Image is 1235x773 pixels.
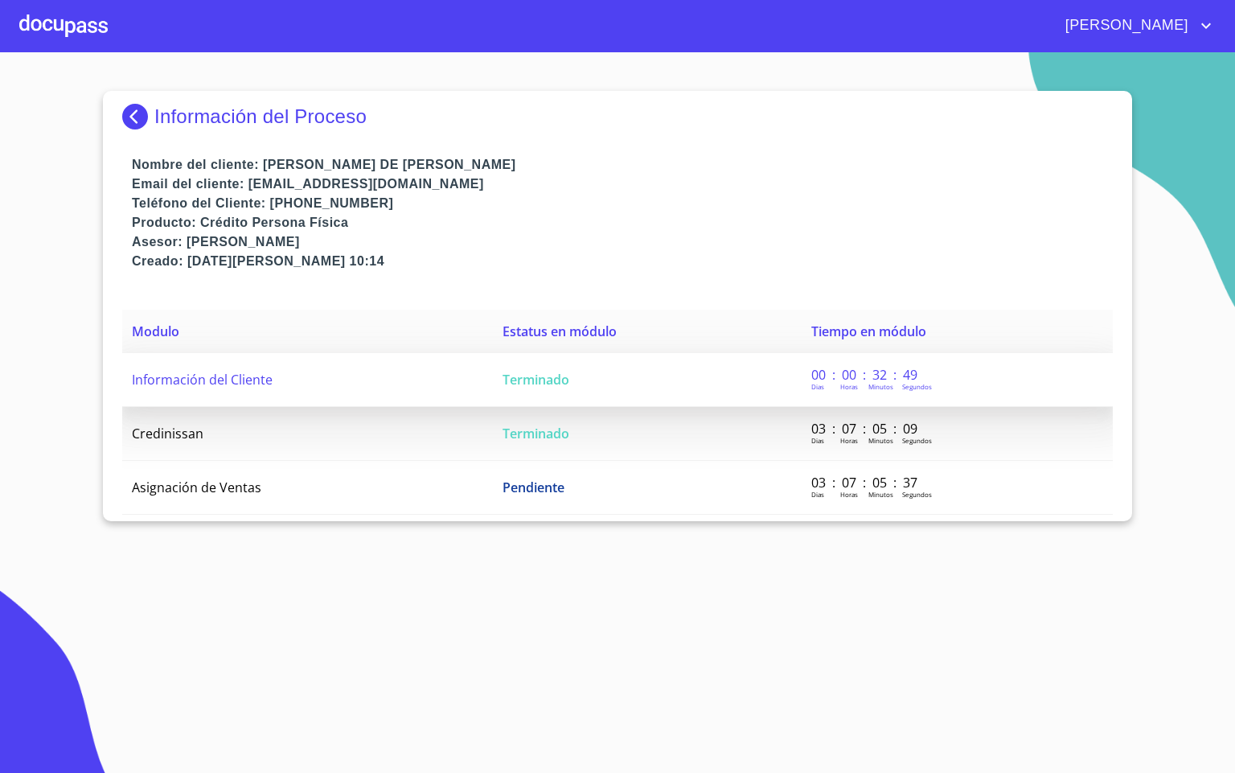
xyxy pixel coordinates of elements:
[132,252,1113,271] p: Creado: [DATE][PERSON_NAME] 10:14
[868,490,893,499] p: Minutos
[503,479,564,496] span: Pendiente
[811,420,920,438] p: 03 : 07 : 05 : 09
[811,382,824,391] p: Dias
[132,232,1113,252] p: Asesor: [PERSON_NAME]
[902,490,932,499] p: Segundos
[840,382,858,391] p: Horas
[902,436,932,445] p: Segundos
[503,371,569,389] span: Terminado
[132,371,273,389] span: Información del Cliente
[811,474,920,491] p: 03 : 07 : 05 : 37
[132,323,179,340] span: Modulo
[811,366,920,384] p: 00 : 00 : 32 : 49
[811,323,926,340] span: Tiempo en módulo
[1053,13,1196,39] span: [PERSON_NAME]
[811,436,824,445] p: Dias
[122,104,154,130] img: Docupass spot blue
[132,479,261,496] span: Asignación de Ventas
[132,213,1113,232] p: Producto: Crédito Persona Física
[840,436,858,445] p: Horas
[868,382,893,391] p: Minutos
[154,105,367,128] p: Información del Proceso
[503,323,617,340] span: Estatus en módulo
[868,436,893,445] p: Minutos
[840,490,858,499] p: Horas
[503,425,569,442] span: Terminado
[132,194,1113,213] p: Teléfono del Cliente: [PHONE_NUMBER]
[1053,13,1216,39] button: account of current user
[132,425,203,442] span: Credinissan
[902,382,932,391] p: Segundos
[811,490,824,499] p: Dias
[132,155,1113,175] p: Nombre del cliente: [PERSON_NAME] DE [PERSON_NAME]
[132,175,1113,194] p: Email del cliente: [EMAIL_ADDRESS][DOMAIN_NAME]
[122,104,1113,130] div: Información del Proceso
